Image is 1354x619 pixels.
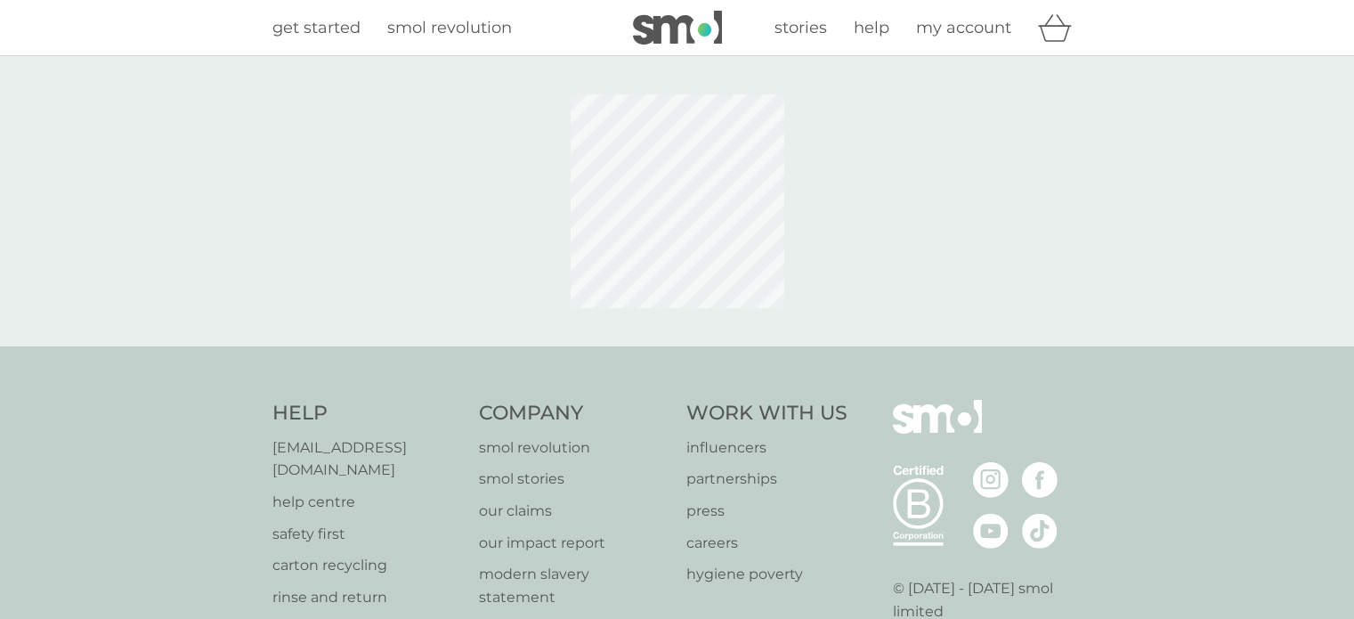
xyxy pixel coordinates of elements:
[272,400,462,428] h4: Help
[479,563,669,608] a: modern slavery statement
[272,554,462,577] a: carton recycling
[1022,513,1058,549] img: visit the smol Tiktok page
[387,18,512,37] span: smol revolution
[854,18,889,37] span: help
[686,563,847,586] a: hygiene poverty
[774,18,827,37] span: stories
[479,400,669,428] h4: Company
[272,523,462,546] a: safety first
[893,400,982,460] img: smol
[479,436,669,460] a: smol revolution
[479,468,669,491] a: smol stories
[973,513,1009,549] img: visit the smol Youtube page
[916,15,1011,41] a: my account
[686,500,847,523] a: press
[854,15,889,41] a: help
[774,15,827,41] a: stories
[686,468,847,491] a: partnerships
[916,18,1011,37] span: my account
[973,462,1009,498] img: visit the smol Instagram page
[272,436,462,482] a: [EMAIL_ADDRESS][DOMAIN_NAME]
[272,15,361,41] a: get started
[686,436,847,460] a: influencers
[1022,462,1058,498] img: visit the smol Facebook page
[479,532,669,555] a: our impact report
[272,586,462,609] a: rinse and return
[633,11,722,45] img: smol
[1038,10,1082,45] div: basket
[272,491,462,514] a: help centre
[479,500,669,523] a: our claims
[272,18,361,37] span: get started
[686,400,847,428] h4: Work With Us
[387,15,512,41] a: smol revolution
[686,532,847,555] a: careers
